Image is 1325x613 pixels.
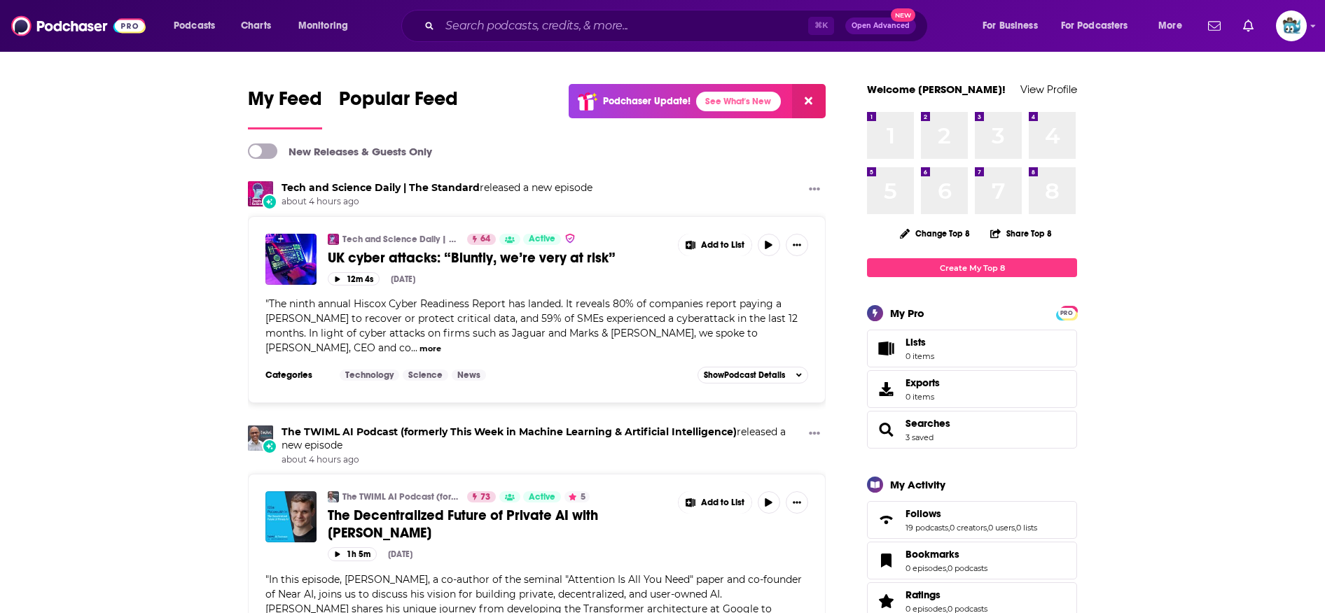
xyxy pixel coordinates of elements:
[948,523,950,533] span: ,
[282,181,480,194] a: Tech and Science Daily | The Standard
[906,351,934,361] span: 0 items
[906,563,946,573] a: 0 episodes
[852,22,910,29] span: Open Advanced
[698,367,808,383] button: ShowPodcast Details
[948,563,987,573] a: 0 podcasts
[265,297,798,354] span: "
[704,370,785,380] span: Show Podcast Details
[564,232,576,244] img: verified Badge
[328,507,668,542] a: The Decentralized Future of Private AI with [PERSON_NAME]
[523,234,561,245] a: Active
[282,181,592,195] h3: released a new episode
[480,491,490,505] span: 73
[262,194,277,209] div: New Episode
[339,87,458,129] a: Popular Feed
[529,232,555,246] span: Active
[265,491,317,542] img: The Decentralized Future of Private AI with Illia Polosukhin
[529,491,555,505] span: Active
[872,510,900,530] a: Follows
[1020,83,1077,96] a: View Profile
[440,15,808,37] input: Search podcasts, credits, & more...
[11,13,146,39] img: Podchaser - Follow, Share and Rate Podcasts
[1237,14,1259,38] a: Show notifications dropdown
[1061,16,1128,36] span: For Podcasters
[523,491,561,502] a: Active
[973,15,1055,37] button: open menu
[867,501,1077,539] span: Follows
[1058,307,1075,318] a: PRO
[906,392,940,402] span: 0 items
[950,523,987,533] a: 0 creators
[265,234,317,285] a: UK cyber attacks: “Bluntly, we’re very at risk”
[1052,15,1149,37] button: open menu
[906,417,950,430] a: Searches
[342,491,458,502] a: The TWIML AI Podcast (formerly This Week in Machine Learning & Artificial Intelligence)
[701,240,744,251] span: Add to List
[328,234,339,245] img: Tech and Science Daily | The Standard
[803,181,826,199] button: Show More Button
[282,425,803,452] h3: released a new episode
[480,232,490,246] span: 64
[906,507,941,520] span: Follows
[388,549,412,559] div: [DATE]
[403,369,448,381] a: Science
[298,16,348,36] span: Monitoring
[983,16,1038,36] span: For Business
[1058,308,1075,318] span: PRO
[232,15,279,37] a: Charts
[1202,14,1226,38] a: Show notifications dropdown
[892,225,978,242] button: Change Top 8
[467,234,496,245] a: 64
[1016,523,1037,533] a: 0 lists
[262,439,277,454] div: New Episode
[890,306,924,320] div: My Pro
[867,370,1077,408] a: Exports
[845,17,916,34] button: Open AdvancedNew
[241,16,271,36] span: Charts
[988,523,1015,533] a: 0 users
[786,491,808,514] button: Show More Button
[248,87,322,129] a: My Feed
[987,523,988,533] span: ,
[906,523,948,533] a: 19 podcasts
[328,272,380,286] button: 12m 4s
[419,343,441,355] button: more
[174,16,215,36] span: Podcasts
[872,551,900,570] a: Bookmarks
[1276,10,1307,41] img: User Profile
[1276,10,1307,41] button: Show profile menu
[282,425,737,438] a: The TWIML AI Podcast (formerly This Week in Machine Learning & Artificial Intelligence)
[248,181,273,206] a: Tech and Science Daily | The Standard
[328,249,668,267] a: UK cyber attacks: “Bluntly, we’re very at risk”
[328,491,339,502] img: The TWIML AI Podcast (formerly This Week in Machine Learning & Artificial Intelligence)
[906,376,940,389] span: Exports
[872,591,900,611] a: Ratings
[867,411,1077,449] span: Searches
[265,297,798,354] span: The ninth annual Hiscox Cyber Readiness Report has landed. It reveals 80% of companies report pay...
[906,507,1037,520] a: Follows
[282,454,803,466] span: about 4 hours ago
[906,589,941,601] span: Ratings
[906,548,987,561] a: Bookmarks
[679,491,751,514] button: Show More Button
[1158,16,1182,36] span: More
[872,379,900,399] span: Exports
[867,330,1077,367] a: Lists
[328,507,598,542] span: The Decentralized Future of Private AI with [PERSON_NAME]
[803,425,826,443] button: Show More Button
[906,589,987,601] a: Ratings
[452,369,486,381] a: News
[872,339,900,358] span: Lists
[1276,10,1307,41] span: Logged in as bulleit_whale_pod
[808,17,834,35] span: ⌘ K
[282,196,592,208] span: about 4 hours ago
[248,425,273,451] img: The TWIML AI Podcast (formerly This Week in Machine Learning & Artificial Intelligence)
[786,234,808,256] button: Show More Button
[701,498,744,508] span: Add to List
[906,548,959,561] span: Bookmarks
